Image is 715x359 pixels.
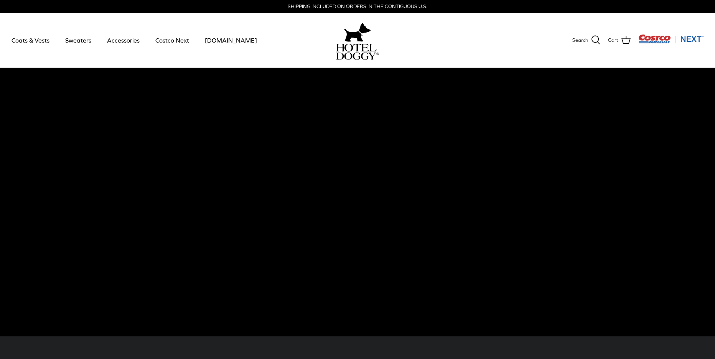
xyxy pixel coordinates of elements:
a: Costco Next [148,27,196,53]
span: Cart [608,36,618,44]
a: Accessories [100,27,147,53]
img: Costco Next [638,34,703,44]
a: Cart [608,35,631,45]
a: [DOMAIN_NAME] [198,27,264,53]
a: Coats & Vests [5,27,56,53]
img: hoteldoggycom [336,44,379,60]
span: Search [572,36,588,44]
a: Search [572,35,600,45]
img: hoteldoggy.com [344,21,371,44]
a: Sweaters [58,27,98,53]
a: Visit Costco Next [638,39,703,45]
a: hoteldoggy.com hoteldoggycom [336,21,379,60]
